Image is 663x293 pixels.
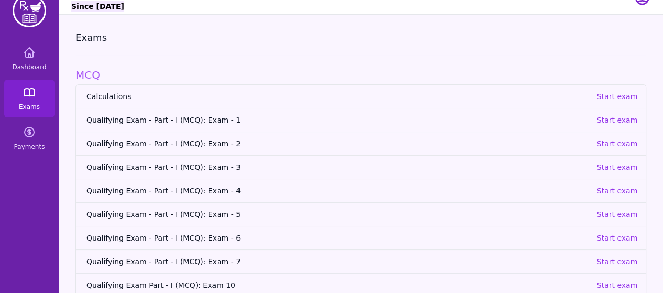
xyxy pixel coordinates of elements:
[596,256,637,267] p: Start exam
[86,256,588,267] span: Qualifying Exam - Part - I (MCQ): Exam - 7
[4,120,55,157] a: Payments
[75,31,646,44] h3: Exams
[596,162,637,172] p: Start exam
[86,233,588,243] span: Qualifying Exam - Part - I (MCQ): Exam - 6
[75,68,646,82] h1: MCQ
[76,108,646,132] a: Qualifying Exam - Part - I (MCQ): Exam - 1Start exam
[76,132,646,155] a: Qualifying Exam - Part - I (MCQ): Exam - 2Start exam
[596,209,637,220] p: Start exam
[4,40,55,78] a: Dashboard
[76,226,646,249] a: Qualifying Exam - Part - I (MCQ): Exam - 6Start exam
[76,85,646,108] a: CalculationsStart exam
[4,80,55,117] a: Exams
[596,280,637,290] p: Start exam
[76,202,646,226] a: Qualifying Exam - Part - I (MCQ): Exam - 5Start exam
[86,209,588,220] span: Qualifying Exam - Part - I (MCQ): Exam - 5
[596,138,637,149] p: Start exam
[71,1,124,12] h6: Since [DATE]
[19,103,40,111] span: Exams
[86,115,588,125] span: Qualifying Exam - Part - I (MCQ): Exam - 1
[596,186,637,196] p: Start exam
[76,249,646,273] a: Qualifying Exam - Part - I (MCQ): Exam - 7Start exam
[596,115,637,125] p: Start exam
[76,179,646,202] a: Qualifying Exam - Part - I (MCQ): Exam - 4Start exam
[86,138,588,149] span: Qualifying Exam - Part - I (MCQ): Exam - 2
[86,91,588,102] span: Calculations
[14,143,45,151] span: Payments
[86,186,588,196] span: Qualifying Exam - Part - I (MCQ): Exam - 4
[86,162,588,172] span: Qualifying Exam - Part - I (MCQ): Exam - 3
[12,63,46,71] span: Dashboard
[596,91,637,102] p: Start exam
[596,233,637,243] p: Start exam
[86,280,588,290] span: Qualifying Exam Part - I (MCQ): Exam 10
[76,155,646,179] a: Qualifying Exam - Part - I (MCQ): Exam - 3Start exam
